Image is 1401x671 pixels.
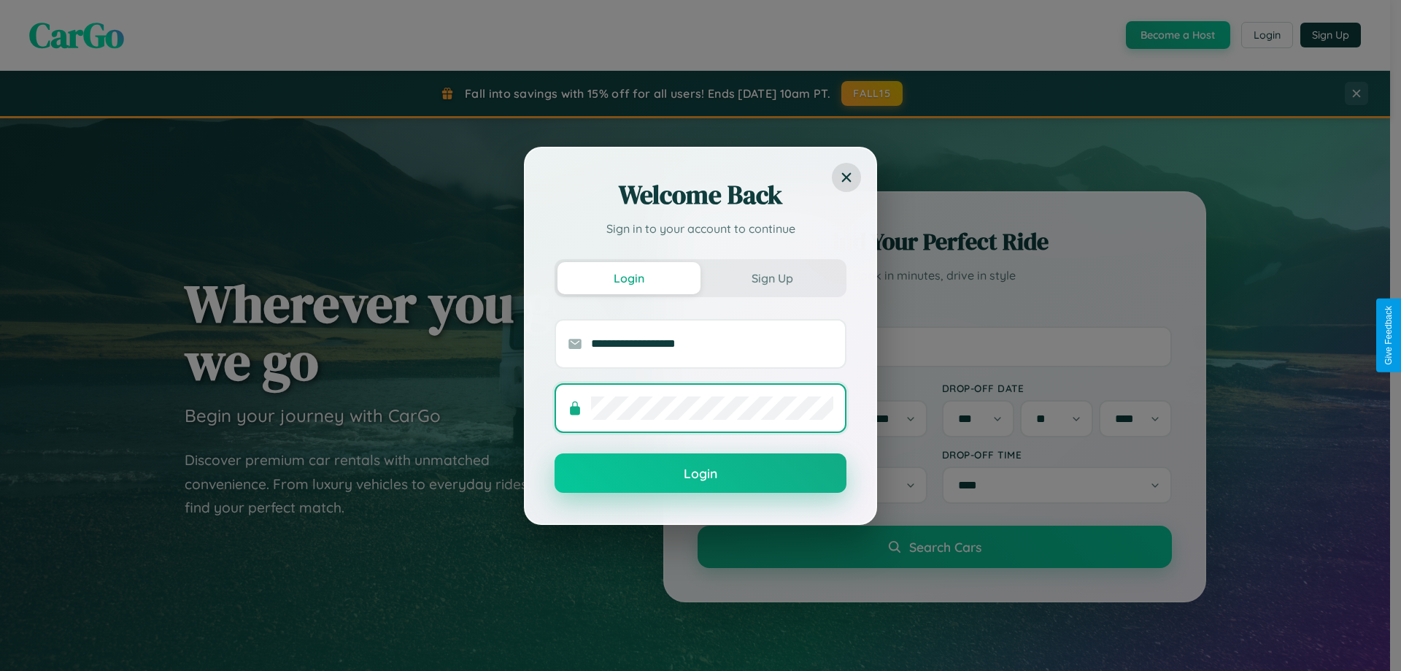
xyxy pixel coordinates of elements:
p: Sign in to your account to continue [555,220,846,237]
button: Login [557,262,700,294]
div: Give Feedback [1383,306,1394,365]
h2: Welcome Back [555,177,846,212]
button: Login [555,453,846,493]
button: Sign Up [700,262,844,294]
